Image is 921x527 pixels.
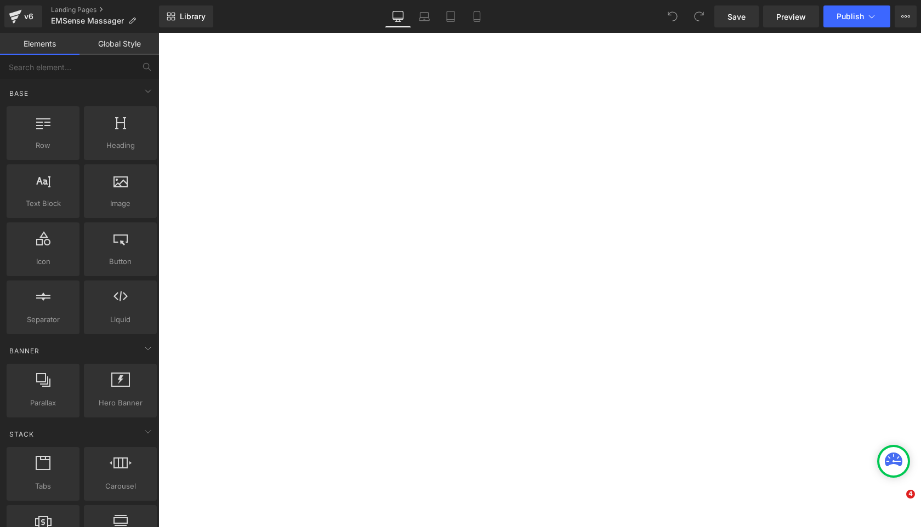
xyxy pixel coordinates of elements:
[688,5,710,27] button: Redo
[87,256,153,267] span: Button
[823,5,890,27] button: Publish
[776,11,806,22] span: Preview
[10,256,76,267] span: Icon
[87,198,153,209] span: Image
[87,314,153,325] span: Liquid
[22,9,36,24] div: v6
[4,5,42,27] a: v6
[437,5,464,27] a: Tablet
[51,16,124,25] span: EMSense Massager
[884,490,910,516] iframe: Intercom live chat
[763,5,819,27] a: Preview
[10,480,76,492] span: Tabs
[906,490,915,499] span: 4
[159,5,213,27] a: New Library
[10,397,76,409] span: Parallax
[727,11,746,22] span: Save
[8,346,41,356] span: Banner
[895,5,917,27] button: More
[87,480,153,492] span: Carousel
[662,5,684,27] button: Undo
[87,140,153,151] span: Heading
[8,429,35,439] span: Stack
[10,198,76,209] span: Text Block
[385,5,411,27] a: Desktop
[51,5,159,14] a: Landing Pages
[10,140,76,151] span: Row
[464,5,490,27] a: Mobile
[180,12,206,21] span: Library
[837,12,864,21] span: Publish
[87,397,153,409] span: Hero Banner
[411,5,437,27] a: Laptop
[79,33,159,55] a: Global Style
[8,88,30,99] span: Base
[10,314,76,325] span: Separator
